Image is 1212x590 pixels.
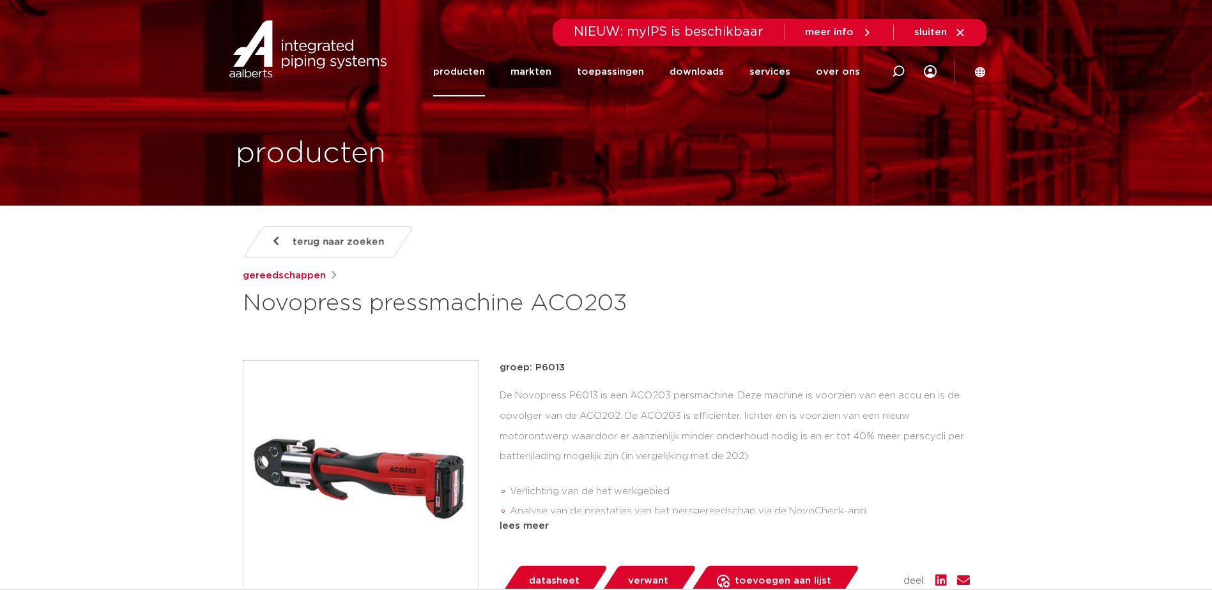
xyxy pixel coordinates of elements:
[805,27,854,37] span: meer info
[242,226,413,258] a: terug naar zoeken
[243,268,326,284] a: gereedschappen
[816,47,860,96] a: over ons
[510,501,970,522] li: Analyse van de prestaties van het persgereedschap via de NovoCheck-app
[510,47,551,96] a: markten
[236,133,386,174] h1: producten
[903,573,925,589] span: deel:
[510,481,970,502] li: Verlichting van de het werkgebied
[574,26,763,38] span: NIEUW: myIPS is beschikbaar
[914,27,966,38] a: sluiten
[500,360,970,375] p: groep: P6013
[924,57,937,86] div: my IPS
[500,386,970,513] div: De Novopress P6013 is een ACO203 persmachine. Deze machine is voorzien van een accu en is de opvo...
[805,27,873,38] a: meer info
[914,27,947,37] span: sluiten
[243,289,723,319] h1: Novopress pressmachine ACO203
[293,232,384,252] span: terug naar zoeken
[670,47,724,96] a: downloads
[433,47,485,96] a: producten
[433,47,860,96] nav: Menu
[500,518,970,534] div: lees meer
[749,47,790,96] a: services
[577,47,644,96] a: toepassingen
